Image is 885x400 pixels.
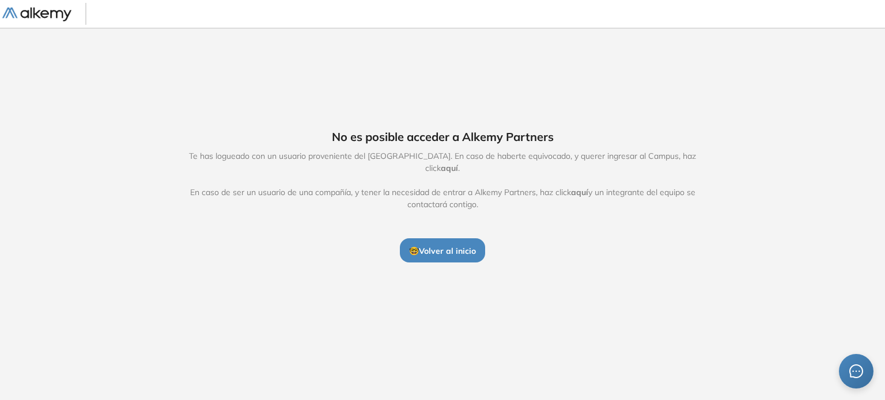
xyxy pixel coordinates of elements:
[849,364,863,378] span: message
[332,128,554,146] span: No es posible acceder a Alkemy Partners
[441,163,458,173] span: aquí
[571,187,588,197] span: aquí
[2,7,71,22] img: Logo
[177,150,708,211] span: Te has logueado con un usuario proveniente del [GEOGRAPHIC_DATA]. En caso de haberte equivocado, ...
[409,246,476,256] span: 🤓 Volver al inicio
[400,238,485,262] button: 🤓Volver al inicio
